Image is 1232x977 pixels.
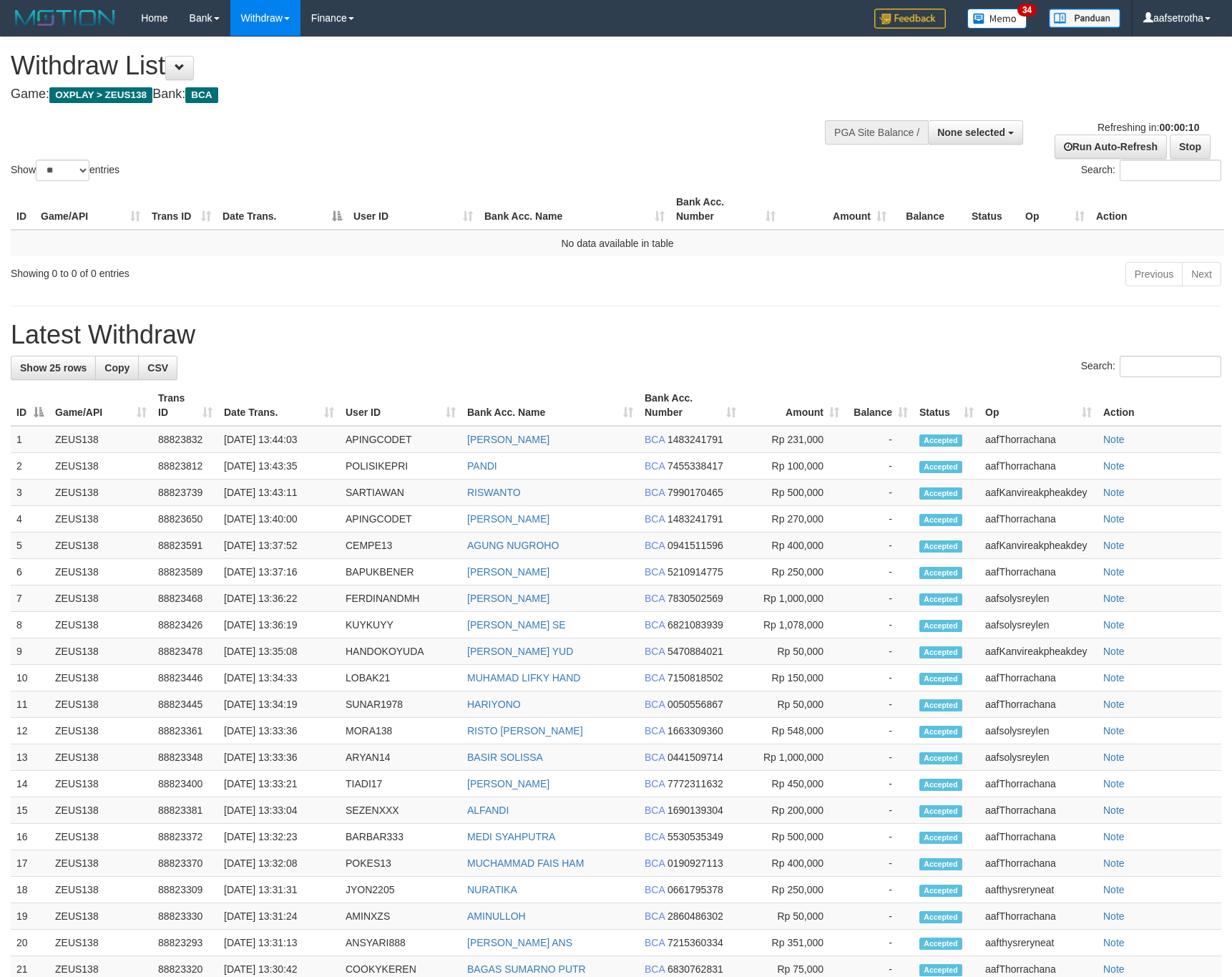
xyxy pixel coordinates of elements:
[20,362,87,374] span: Show 25 rows
[152,718,218,744] td: 88823361
[668,566,723,578] span: Copy 5210914775 to clipboard
[845,612,914,638] td: -
[340,453,461,480] td: POLISIKEPRI
[668,857,723,869] span: Copy 0190927113 to clipboard
[49,533,152,559] td: ZEUS138
[218,850,340,877] td: [DATE] 13:32:08
[919,779,962,791] span: Accepted
[919,593,962,606] span: Accepted
[668,619,723,631] span: Copy 6821083939 to clipboard
[919,885,962,897] span: Accepted
[1103,963,1125,975] a: Note
[340,506,461,533] td: APINGCODET
[928,120,1023,145] button: None selected
[645,778,665,789] span: BCA
[218,824,340,850] td: [DATE] 13:32:23
[668,646,723,657] span: Copy 5470884021 to clipboard
[1055,135,1167,159] a: Run Auto-Refresh
[11,638,49,665] td: 9
[1017,4,1037,16] span: 34
[49,665,152,691] td: ZEUS138
[919,646,962,658] span: Accepted
[218,665,340,691] td: [DATE] 13:34:33
[845,691,914,718] td: -
[218,638,340,665] td: [DATE] 13:35:08
[11,797,49,824] td: 15
[152,691,218,718] td: 88823445
[152,585,218,612] td: 88823468
[35,189,146,230] th: Game/API: activate to sort column ascending
[742,877,845,903] td: Rp 250,000
[11,87,807,102] h4: Game: Bank:
[645,434,665,445] span: BCA
[152,426,218,453] td: 88823832
[845,559,914,585] td: -
[11,453,49,480] td: 2
[218,559,340,585] td: [DATE] 13:37:16
[467,857,584,869] a: MUCHAMMAD FAIS HAM
[11,52,807,80] h1: Withdraw List
[845,744,914,771] td: -
[1097,122,1199,133] span: Refreshing in:
[979,480,1097,506] td: aafKanvireakpheakdey
[1020,189,1090,230] th: Op: activate to sort column ascending
[218,385,340,426] th: Date Trans.: activate to sort column ascending
[919,673,962,685] span: Accepted
[845,877,914,903] td: -
[104,362,129,374] span: Copy
[1125,262,1183,286] a: Previous
[937,127,1005,138] span: None selected
[742,771,845,797] td: Rp 450,000
[340,744,461,771] td: ARYAN14
[845,718,914,744] td: -
[645,646,665,657] span: BCA
[845,824,914,850] td: -
[1103,566,1125,578] a: Note
[1103,513,1125,525] a: Note
[919,461,962,473] span: Accepted
[979,453,1097,480] td: aafThorrachana
[11,903,49,930] td: 19
[979,426,1097,453] td: aafThorrachana
[892,189,966,230] th: Balance
[152,453,218,480] td: 88823812
[479,189,670,230] th: Bank Acc. Name: activate to sort column ascending
[645,831,665,842] span: BCA
[340,385,461,426] th: User ID: activate to sort column ascending
[742,585,845,612] td: Rp 1,000,000
[467,937,572,948] a: [PERSON_NAME] ANS
[645,540,665,551] span: BCA
[1103,699,1125,710] a: Note
[218,426,340,453] td: [DATE] 13:44:03
[668,513,723,525] span: Copy 1483241791 to clipboard
[670,189,781,230] th: Bank Acc. Number: activate to sort column ascending
[152,559,218,585] td: 88823589
[1103,619,1125,631] a: Note
[1103,593,1125,604] a: Note
[49,453,152,480] td: ZEUS138
[218,506,340,533] td: [DATE] 13:40:00
[1081,356,1221,377] label: Search:
[845,385,914,426] th: Balance: activate to sort column ascending
[49,691,152,718] td: ZEUS138
[218,797,340,824] td: [DATE] 13:33:04
[1120,160,1221,181] input: Search:
[1182,262,1221,286] a: Next
[979,612,1097,638] td: aafsolysreylen
[979,506,1097,533] td: aafThorrachana
[1103,778,1125,789] a: Note
[218,533,340,559] td: [DATE] 13:37:52
[152,903,218,930] td: 88823330
[1103,937,1125,948] a: Note
[11,480,49,506] td: 3
[11,824,49,850] td: 16
[467,910,526,922] a: AMINULLOH
[11,189,35,230] th: ID
[152,385,218,426] th: Trans ID: activate to sort column ascending
[668,699,723,710] span: Copy 0050556867 to clipboard
[645,752,665,763] span: BCA
[467,619,566,631] a: [PERSON_NAME] SE
[11,321,1221,349] h1: Latest Withdraw
[152,877,218,903] td: 88823309
[1103,460,1125,472] a: Note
